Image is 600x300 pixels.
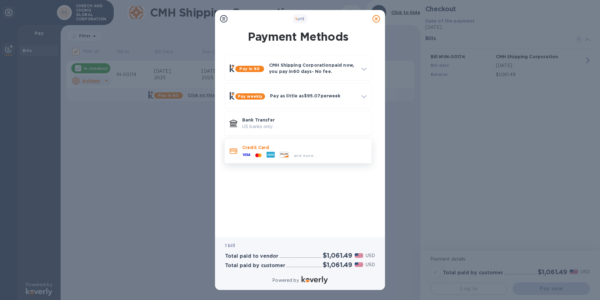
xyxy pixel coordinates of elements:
[295,17,305,21] b: of 3
[225,253,278,259] h3: Total paid to vendor
[323,261,352,269] h2: $1,061.49
[225,243,235,248] b: 1 bill
[302,276,328,284] img: Logo
[270,93,357,99] p: Pay as little as $95.07 per week
[323,251,352,259] h2: $1,061.49
[294,153,317,158] span: and more...
[242,144,367,151] p: Credit Card
[366,261,375,268] p: USD
[366,252,375,259] p: USD
[242,123,367,130] p: US banks only.
[238,94,262,99] b: Pay weekly
[242,117,367,123] p: Bank Transfer
[223,30,373,43] h1: Payment Methods
[239,66,260,71] b: Pay in 60
[225,263,285,269] h3: Total paid by customer
[355,262,363,267] img: USD
[272,277,299,284] p: Powered by
[355,253,363,258] img: USD
[295,17,297,21] span: 1
[269,62,357,75] p: CMH Shipping Corporation paid now, you pay in 60 days - No fee.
